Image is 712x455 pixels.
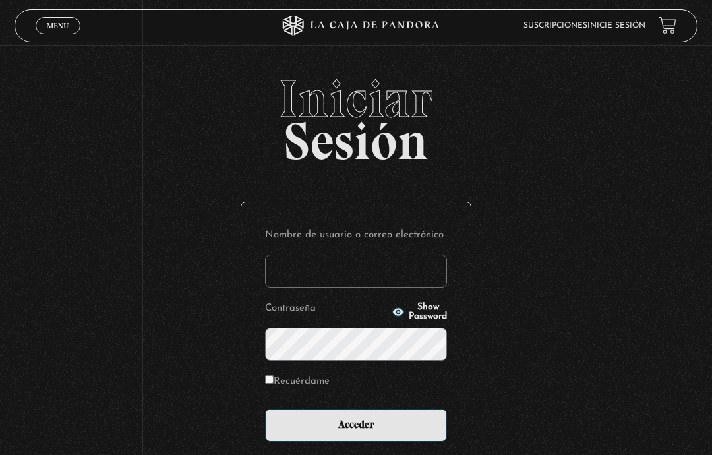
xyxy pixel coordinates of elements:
label: Recuérdame [265,373,330,390]
a: Inicie sesión [587,22,645,30]
label: Contraseña [265,299,388,317]
span: Iniciar [15,73,698,125]
input: Acceder [265,409,447,442]
button: Show Password [392,303,447,321]
a: Suscripciones [523,22,587,30]
h2: Sesión [15,73,698,157]
label: Nombre de usuario o correo electrónico [265,226,447,244]
span: Cerrar [43,33,74,42]
span: Menu [47,22,69,30]
span: Show Password [409,303,447,321]
a: View your shopping cart [659,16,676,34]
input: Recuérdame [265,375,274,384]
